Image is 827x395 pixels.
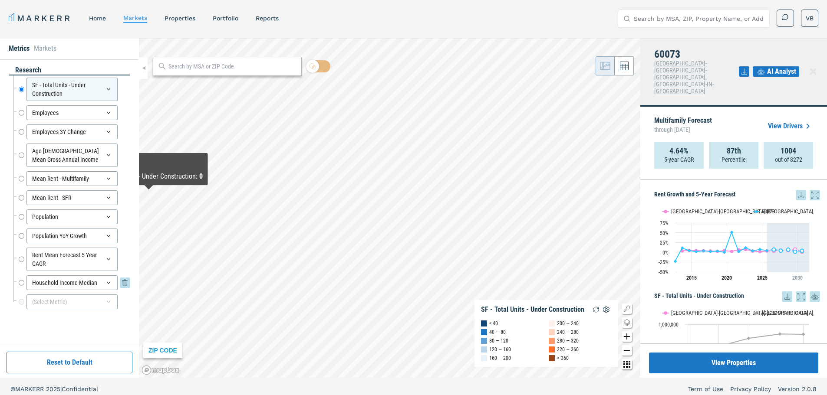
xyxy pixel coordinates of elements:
[26,171,118,186] div: Mean Rent - Multifamily
[26,248,118,271] div: Rent Mean Forecast 5 Year CAGR
[165,15,195,22] a: properties
[557,336,579,345] div: 280 — 320
[123,14,147,21] a: markets
[142,365,180,375] a: Mapbox logo
[772,248,776,251] path: Saturday, 29 Aug, 19:00, 6.85. 60073.
[95,157,203,164] div: 60050
[762,310,808,316] text: [GEOGRAPHIC_DATA]
[95,164,203,171] div: As of : [DATE]
[143,343,182,358] div: ZIP CODE
[662,250,669,256] text: 0%
[686,275,697,281] tspan: 2015
[557,345,579,354] div: 320 — 360
[26,209,118,224] div: Population
[654,200,814,287] svg: Interactive chart
[26,294,118,309] div: (Select Metric)
[772,248,804,253] g: 60073, line 4 of 4 with 5 data points.
[26,275,118,290] div: Household Income Median
[669,147,689,155] strong: 4.64%
[489,354,511,362] div: 160 — 200
[758,248,762,251] path: Thursday, 29 Aug, 19:00, 7.12. 60073.
[9,12,72,24] a: MARKERR
[9,65,130,75] div: research
[654,117,712,135] p: Multifamily Forecast
[622,345,632,356] button: Zoom out map button
[801,10,818,27] button: VB
[778,332,782,336] path: Saturday, 14 Dec, 18:00, 849,155. USA.
[765,249,769,252] path: Friday, 29 Aug, 19:00, 4.28. 60073.
[95,157,203,182] div: Map Tooltip Content
[674,260,677,263] path: Wednesday, 29 Aug, 19:00, -23.25. 60073.
[34,43,56,54] li: Markets
[199,172,203,180] b: 0
[737,250,741,253] path: Sunday, 29 Aug, 19:00, 1.46. 60073.
[7,352,132,373] button: Reset to Default
[26,144,118,167] div: Age [DEMOGRAPHIC_DATA] Mean Gross Annual Income
[662,208,744,215] button: Show Chicago-Naperville-Elgin, IL-IN-WI
[139,38,640,378] canvas: Map
[659,259,669,265] text: -25%
[664,155,694,164] p: 5-year CAGR
[660,230,669,236] text: 50%
[489,319,498,328] div: < 40
[779,249,783,252] path: Sunday, 29 Aug, 19:00, 4.29. 60073.
[753,66,799,77] button: AI Analyst
[744,246,748,249] path: Monday, 29 Aug, 19:00, 11.36. 60073.
[9,43,30,54] li: Metrics
[256,15,279,22] a: reports
[767,66,796,77] span: AI Analyst
[622,317,632,328] button: Change style map button
[659,322,679,328] text: 1,000,000
[591,304,601,315] img: Reload Legend
[768,121,813,131] a: View Drivers
[601,304,612,315] img: Settings
[15,385,46,392] span: MARKERR
[709,250,712,253] path: Tuesday, 29 Aug, 19:00, 1.7. 60073.
[46,385,62,392] span: 2025 |
[660,220,669,226] text: 75%
[654,60,714,95] span: [GEOGRAPHIC_DATA]-[GEOGRAPHIC_DATA]-[GEOGRAPHIC_DATA], [GEOGRAPHIC_DATA]-IN-[GEOGRAPHIC_DATA]
[659,269,669,275] text: -50%
[778,385,817,393] a: Version 2.0.8
[681,246,684,250] path: Thursday, 29 Aug, 19:00, 10.75. 60073.
[26,78,118,101] div: SF - Total Units - Under Construction
[557,319,579,328] div: 200 — 240
[727,147,741,155] strong: 87th
[622,304,632,314] button: Show/Hide Legend Map Button
[10,385,15,392] span: ©
[89,15,106,22] a: home
[62,385,98,392] span: Confidential
[168,62,297,71] input: Search by MSA or ZIP Code
[794,250,797,253] path: Wednesday, 29 Aug, 19:00, 1.55. 60073.
[95,171,203,182] div: SF - Total Units - Under Construction :
[26,229,118,243] div: Population YoY Growth
[753,208,776,215] button: Show 60073
[557,328,579,336] div: 240 — 280
[723,251,726,254] path: Thursday, 29 Aug, 19:00, -0.17. 60073.
[688,385,723,393] a: Term of Use
[716,249,719,253] path: Wednesday, 29 Aug, 19:00, 3.08. 60073.
[654,49,739,60] h4: 60073
[792,275,803,281] tspan: 2030
[730,385,771,393] a: Privacy Policy
[622,359,632,369] button: Other options map button
[751,249,755,252] path: Tuesday, 29 Aug, 19:00, 3.57. 60073.
[801,249,804,252] path: Thursday, 29 Aug, 19:00, 3.89. 60073.
[654,200,820,287] div: Rent Growth and 5-Year Forecast. Highcharts interactive chart.
[775,155,802,164] p: out of 8272
[654,190,820,200] h5: Rent Growth and 5-Year Forecast
[649,353,818,373] button: View Properties
[654,291,820,302] h5: SF - Total Units - Under Construction
[730,231,734,234] path: Saturday, 29 Aug, 19:00, 50.85. 60073.
[557,354,569,362] div: > 360
[26,124,118,139] div: Employees 3Y Change
[481,305,584,314] div: SF - Total Units - Under Construction
[489,336,508,345] div: 80 — 120
[787,248,790,251] path: Tuesday, 29 Aug, 19:00, 6.69. 60073.
[489,328,506,336] div: 40 — 80
[213,15,238,22] a: Portfolio
[730,249,734,253] path: Saturday, 29 Aug, 19:00, 2.33. Chicago-Naperville-Elgin, IL-IN-WI.
[747,336,751,340] path: Thursday, 14 Dec, 18:00, 781,323.5. USA.
[757,275,768,281] tspan: 2025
